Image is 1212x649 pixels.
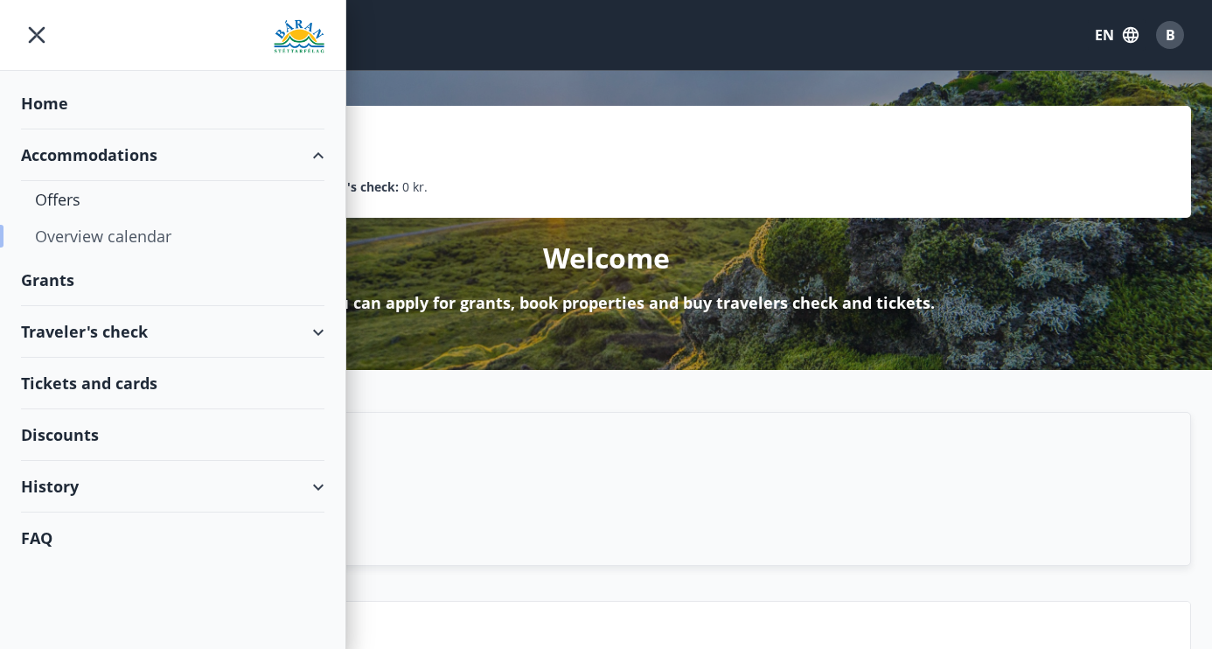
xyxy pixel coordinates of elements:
div: History [21,461,324,513]
span: 0 kr. [402,178,428,197]
button: B [1149,14,1191,56]
div: Overview calendar [35,218,310,255]
div: Offers [35,181,310,218]
p: Welcome [543,239,670,277]
span: B [1166,25,1175,45]
div: Accommodations [21,129,324,181]
div: Tickets and cards [21,358,324,409]
div: Discounts [21,409,324,461]
div: FAQ [21,513,324,563]
button: menu [21,19,52,51]
img: union_logo [274,19,324,54]
div: Home [21,78,324,129]
p: Here you can apply for grants, book properties and buy travelers check and tickets. [277,291,935,314]
div: Grants [21,255,324,306]
p: Traveler's check : [298,178,399,197]
button: EN [1088,19,1146,51]
div: Traveler's check [21,306,324,358]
